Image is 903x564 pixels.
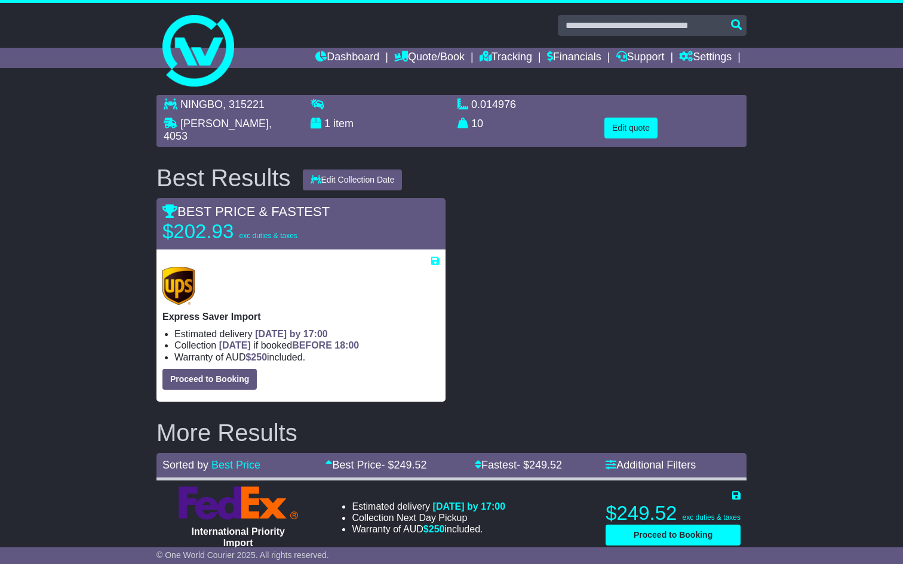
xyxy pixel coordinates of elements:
span: 10 [471,118,483,130]
span: BEST PRICE & FASTEST [162,204,330,219]
span: [DATE] by 17:00 [255,329,328,339]
span: if booked [219,340,359,350]
li: Collection [352,512,505,523]
span: item [333,118,354,130]
button: Proceed to Booking [606,525,741,545]
a: Financials [547,48,601,68]
span: [PERSON_NAME] [180,118,269,130]
span: - $ [517,459,562,471]
a: Dashboard [315,48,379,68]
span: 249.52 [529,459,562,471]
span: , 4053 [164,118,272,143]
span: - $ [381,459,426,471]
li: Estimated delivery [352,501,505,512]
a: Best Price [211,459,260,471]
span: 1 [324,118,330,130]
span: 250 [429,524,445,534]
span: 249.52 [394,459,426,471]
a: Settings [679,48,732,68]
a: Additional Filters [606,459,696,471]
span: exc duties & taxes [239,232,297,240]
span: © One World Courier 2025. All rights reserved. [156,550,329,560]
button: Proceed to Booking [162,369,257,390]
span: $ [245,352,267,362]
span: $ [423,524,445,534]
a: Quote/Book [394,48,465,68]
span: [DATE] by 17:00 [433,501,506,511]
span: Next Day Pickup [397,513,467,523]
span: , 315221 [223,98,265,110]
li: Warranty of AUD included. [352,523,505,535]
p: Express Saver Import [162,311,440,322]
a: Support [616,48,665,68]
span: 0.014976 [471,98,516,110]
span: [DATE] [219,340,251,350]
h2: More Results [156,420,747,446]
span: Sorted by [162,459,208,471]
span: 18:00 [334,340,359,350]
div: Best Results [150,165,297,191]
p: $202.93 [162,220,312,244]
li: Warranty of AUD included. [174,352,440,363]
li: Collection [174,340,440,351]
span: NINGBO [180,98,223,110]
img: FedEx Express: International Priority Import [179,486,298,520]
button: Edit Collection Date [303,169,403,190]
span: exc duties & taxes [683,513,741,522]
span: 250 [251,352,267,362]
img: UPS (new): Express Saver Import [162,267,195,305]
li: Estimated delivery [174,328,440,340]
a: Tracking [480,48,532,68]
span: BEFORE [292,340,332,350]
a: Fastest- $249.52 [475,459,562,471]
p: $249.52 [606,501,741,525]
a: Best Price- $249.52 [325,459,426,471]
button: Edit quote [604,118,658,138]
span: International Priority Import [191,526,284,548]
